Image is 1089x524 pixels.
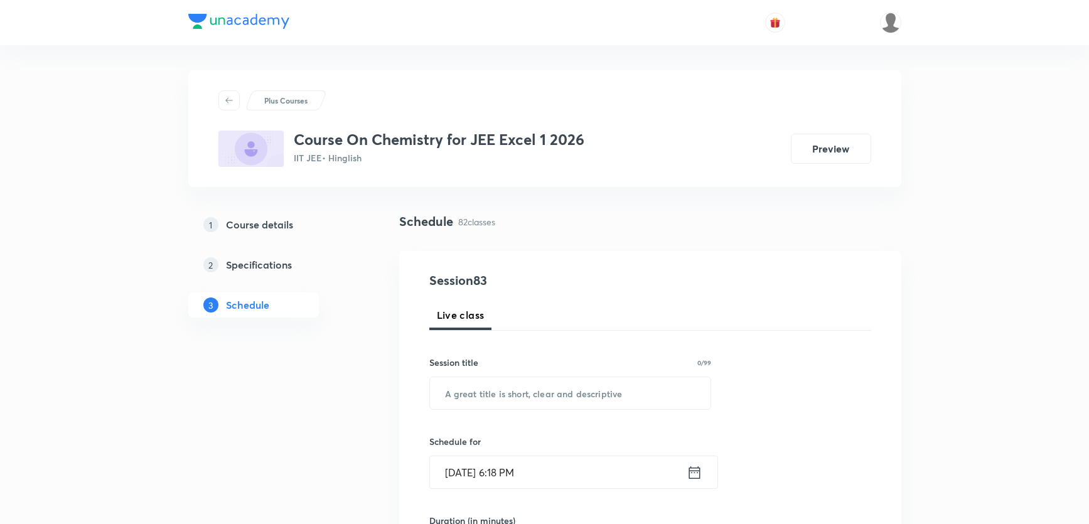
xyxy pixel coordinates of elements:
[226,257,292,272] h5: Specifications
[880,12,901,33] img: Vivek Patil
[226,217,293,232] h5: Course details
[188,14,289,29] img: Company Logo
[188,14,289,32] a: Company Logo
[765,13,785,33] button: avatar
[294,151,584,164] p: IIT JEE • Hinglish
[264,95,308,106] p: Plus Courses
[458,215,495,228] p: 82 classes
[429,356,478,369] h6: Session title
[791,134,871,164] button: Preview
[697,360,711,366] p: 0/99
[226,297,269,313] h5: Schedule
[770,17,781,28] img: avatar
[218,131,284,167] img: EE6FBE53-E6F4-47FC-AD67-48FF9E38F9D4_plus.png
[399,212,453,231] h4: Schedule
[203,257,218,272] p: 2
[188,212,359,237] a: 1Course details
[203,297,218,313] p: 3
[430,377,711,409] input: A great title is short, clear and descriptive
[429,271,658,290] h4: Session 83
[294,131,584,149] h3: Course On Chemistry for JEE Excel 1 2026
[437,307,485,323] span: Live class
[203,217,218,232] p: 1
[188,252,359,277] a: 2Specifications
[429,435,712,448] h6: Schedule for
